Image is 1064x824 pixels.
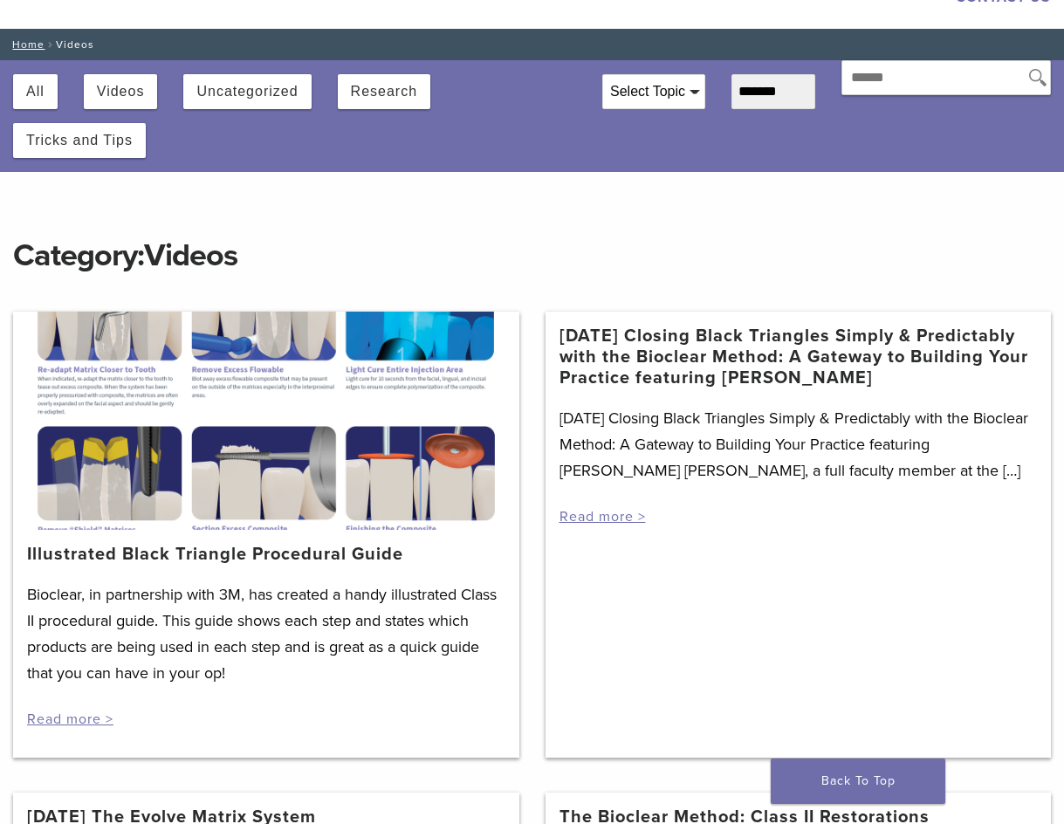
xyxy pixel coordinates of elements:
p: Bioclear, in partnership with 3M, has created a handy illustrated Class II procedural guide. This... [27,581,505,686]
a: Home [7,38,45,51]
span: / [45,40,56,49]
a: Illustrated Black Triangle Procedural Guide [27,544,403,565]
a: [DATE] Closing Black Triangles Simply & Predictably with the Bioclear Method: A Gateway to Buildi... [559,326,1038,388]
a: Back To Top [771,759,945,804]
button: Videos [97,74,145,109]
a: Read more > [27,711,113,728]
button: Research [351,74,417,109]
h1: Category: [13,200,1051,277]
button: Tricks and Tips [26,123,133,158]
div: Select Topic [603,75,704,108]
button: All [26,74,45,109]
button: Uncategorized [196,74,298,109]
span: Videos [144,237,237,274]
a: Read more > [559,508,646,525]
p: [DATE] Closing Black Triangles Simply & Predictably with the Bioclear Method: A Gateway to Buildi... [559,405,1038,484]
